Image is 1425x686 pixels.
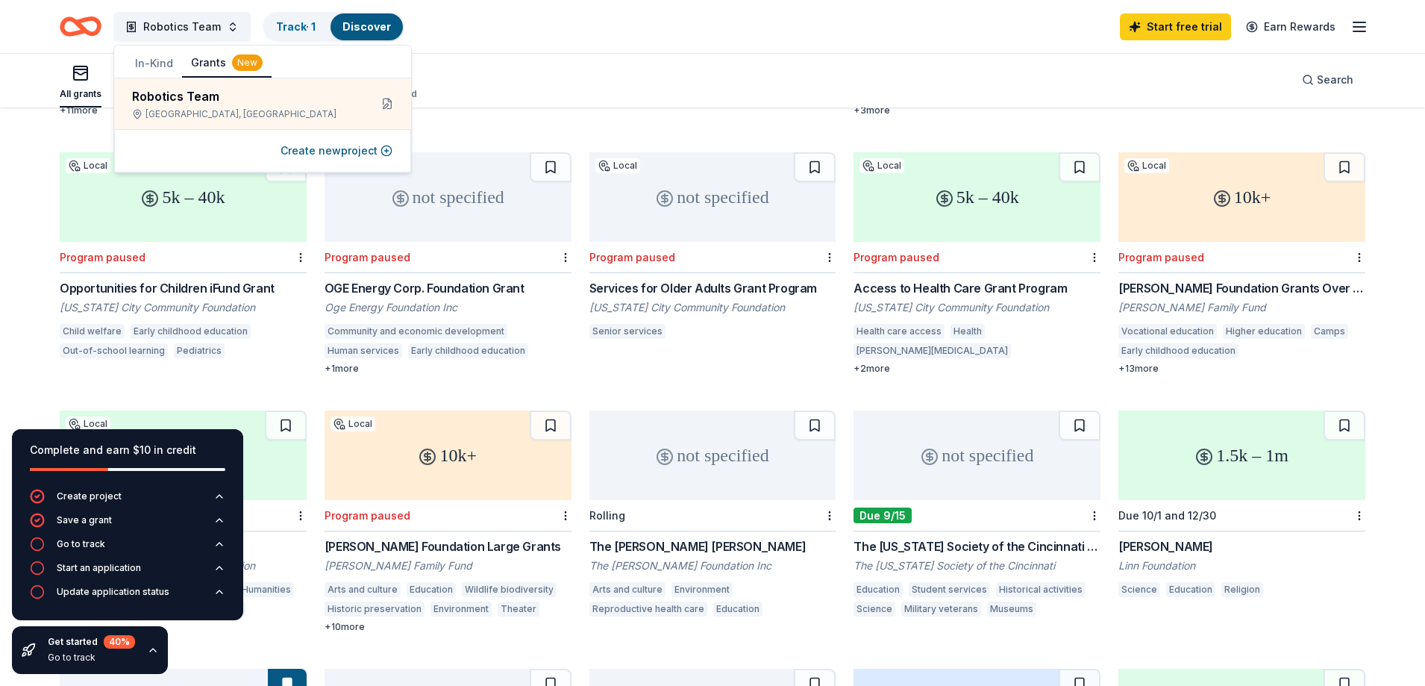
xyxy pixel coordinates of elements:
[30,537,225,561] button: Go to track
[854,602,895,617] div: Science
[671,582,733,597] div: Environment
[48,652,135,664] div: Go to track
[143,18,221,36] span: Robotics Team
[462,582,557,597] div: Wildlife biodiversity
[854,279,1100,297] div: Access to Health Care Grant Program
[325,411,571,633] a: 10k+LocalProgram paused[PERSON_NAME] Foundation Large Grants[PERSON_NAME] Family FundArts and cul...
[342,20,391,33] a: Discover
[325,509,410,522] div: Program paused
[325,251,410,264] div: Program paused
[1118,582,1160,597] div: Science
[325,558,571,573] div: [PERSON_NAME] Family Fund
[1118,411,1365,500] div: 1.5k – 1m
[589,152,836,343] a: not specifiedLocalProgram pausedServices for Older Adults Grant Program[US_STATE] City Community ...
[30,561,225,584] button: Start an application
[325,152,571,375] a: not specifiedLocalProgram pausedOGE Energy Corp. Foundation GrantOge Energy Foundation IncCommuni...
[589,537,836,555] div: The [PERSON_NAME] [PERSON_NAME]
[132,108,357,120] div: [GEOGRAPHIC_DATA], [GEOGRAPHIC_DATA]
[1221,582,1263,597] div: Religion
[1237,13,1344,40] a: Earn Rewards
[60,88,101,100] div: All grants
[60,411,307,621] a: up to 30kLocalProgram pausedCulture & Community Grant[US_STATE] City Community FoundationArts and...
[57,586,169,598] div: Update application status
[325,152,571,242] div: not specified
[113,12,251,42] button: Robotics Team
[589,152,836,242] div: not specified
[1124,158,1169,173] div: Local
[325,621,571,633] div: + 10 more
[407,582,456,597] div: Education
[57,538,105,550] div: Go to track
[263,12,404,42] button: Track· 1Discover
[713,602,762,617] div: Education
[325,411,571,500] div: 10k+
[589,279,836,297] div: Services for Older Adults Grant Program
[1118,411,1365,602] a: 1.5k – 1mDue 10/1 and 12/30[PERSON_NAME]Linn FoundationScienceEducationReligion
[57,514,112,526] div: Save a grant
[595,158,640,173] div: Local
[1118,324,1217,339] div: Vocational education
[30,441,225,459] div: Complete and earn $10 in credit
[1118,343,1238,358] div: Early childhood education
[325,279,571,297] div: OGE Energy Corp. Foundation Grant
[996,582,1086,597] div: Historical activities
[408,343,528,358] div: Early childhood education
[589,602,707,617] div: Reproductive health care
[60,152,307,363] a: 5k – 40kLocalProgram pausedOpportunities for Children iFund Grant[US_STATE] City Community Founda...
[589,411,836,621] a: not specifiedRollingThe [PERSON_NAME] [PERSON_NAME]The [PERSON_NAME] Foundation IncArts and cultu...
[1290,65,1365,95] button: Search
[589,324,665,339] div: Senior services
[987,602,1036,617] div: Museums
[182,49,272,78] button: Grants
[325,343,402,358] div: Human services
[104,635,135,649] div: 40 %
[30,584,225,608] button: Update application status
[60,9,101,44] a: Home
[60,251,145,264] div: Program paused
[901,602,981,617] div: Military veterans
[854,582,903,597] div: Education
[589,582,665,597] div: Arts and culture
[854,558,1100,573] div: The [US_STATE] Society of the Cincinnati
[30,513,225,537] button: Save a grant
[325,363,571,375] div: + 1 more
[854,508,912,523] div: Due 9/15
[60,300,307,315] div: [US_STATE] City Community Foundation
[60,324,125,339] div: Child welfare
[239,582,294,597] div: Humanities
[589,300,836,315] div: [US_STATE] City Community Foundation
[1317,71,1353,89] span: Search
[60,58,101,107] button: All grants
[325,300,571,315] div: Oge Energy Foundation Inc
[132,87,357,105] div: Robotics Team
[325,582,401,597] div: Arts and culture
[950,324,985,339] div: Health
[498,602,539,617] div: Theater
[60,279,307,297] div: Opportunities for Children iFund Grant
[60,411,307,500] div: up to 30k
[30,489,225,513] button: Create project
[1118,251,1204,264] div: Program paused
[281,142,392,160] button: Create newproject
[854,152,1100,375] a: 5k – 40kLocalProgram pausedAccess to Health Care Grant Program[US_STATE] City Community Foundatio...
[854,324,945,339] div: Health care access
[174,343,225,358] div: Pediatrics
[1223,324,1305,339] div: Higher education
[60,152,307,242] div: 5k – 40k
[854,411,1100,621] a: not specifiedDue 9/15The [US_STATE] Society of the Cincinnati GrantThe [US_STATE] Society of the ...
[60,105,307,116] div: + 11 more
[1118,300,1365,315] div: [PERSON_NAME] Family Fund
[232,54,263,71] div: New
[1118,537,1365,555] div: [PERSON_NAME]
[66,417,110,431] div: Local
[1311,324,1348,339] div: Camps
[57,562,141,574] div: Start an application
[1118,152,1365,242] div: 10k+
[66,158,110,173] div: Local
[1118,558,1365,573] div: Linn Foundation
[909,582,990,597] div: Student services
[48,635,135,649] div: Get started
[325,602,425,617] div: Historic preservation
[854,411,1100,500] div: not specified
[1120,13,1231,40] a: Start free trial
